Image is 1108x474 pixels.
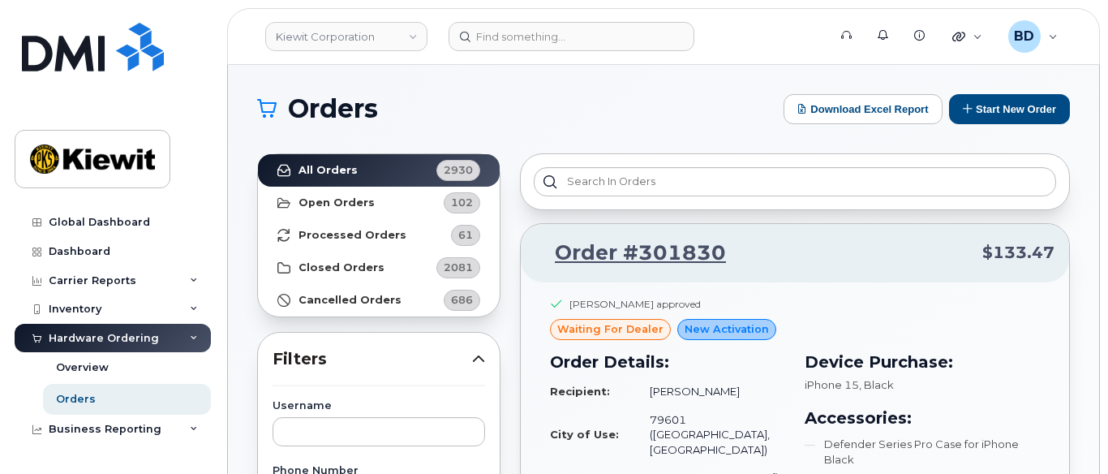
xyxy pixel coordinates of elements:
[258,187,500,219] a: Open Orders102
[859,378,894,391] span: , Black
[784,94,943,124] button: Download Excel Report
[298,196,375,209] strong: Open Orders
[949,94,1070,124] button: Start New Order
[258,154,500,187] a: All Orders2930
[258,284,500,317] a: Cancelled Orders686
[550,385,610,398] strong: Recipient:
[805,437,1040,467] li: Defender Series Pro Case for iPhone Black
[273,401,485,412] label: Username
[805,350,1040,374] h3: Device Purchase:
[298,261,384,274] strong: Closed Orders
[982,241,1054,265] span: $133.47
[685,321,769,337] span: New Activation
[805,378,859,391] span: iPhone 15
[451,195,473,210] span: 102
[534,167,1056,196] input: Search in orders
[298,294,402,307] strong: Cancelled Orders
[635,406,785,464] td: 79601 ([GEOGRAPHIC_DATA], [GEOGRAPHIC_DATA])
[444,260,473,275] span: 2081
[550,428,619,441] strong: City of Use:
[451,292,473,308] span: 686
[569,297,701,311] div: [PERSON_NAME] approved
[557,321,664,337] span: waiting for dealer
[298,229,406,242] strong: Processed Orders
[805,406,1040,430] h3: Accessories:
[550,350,785,374] h3: Order Details:
[273,347,472,371] span: Filters
[635,377,785,406] td: [PERSON_NAME]
[298,164,358,177] strong: All Orders
[458,227,473,243] span: 61
[288,97,378,121] span: Orders
[535,239,726,268] a: Order #301830
[258,252,500,284] a: Closed Orders2081
[1037,403,1096,462] iframe: Messenger Launcher
[444,162,473,178] span: 2930
[258,219,500,252] a: Processed Orders61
